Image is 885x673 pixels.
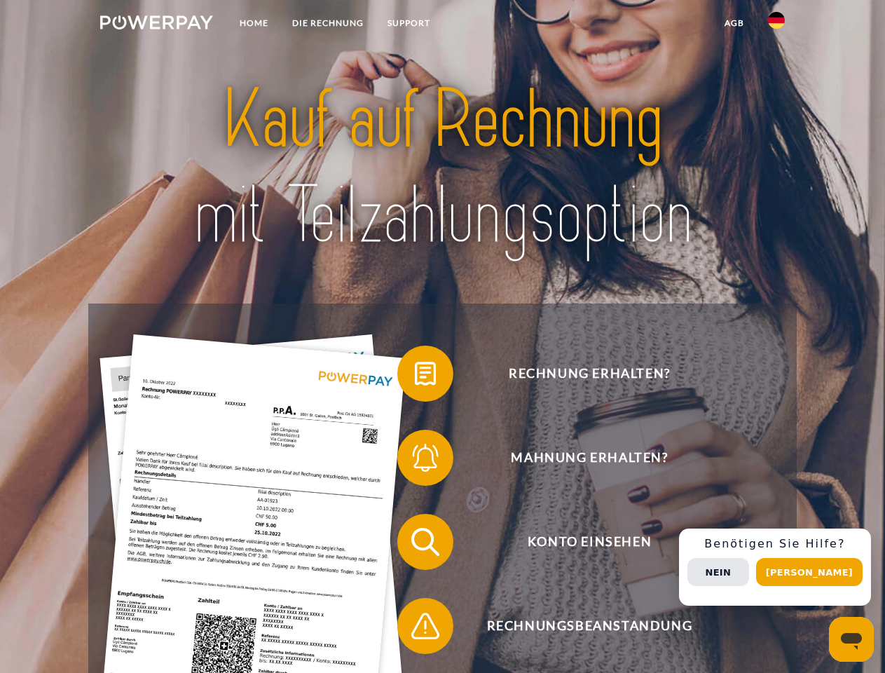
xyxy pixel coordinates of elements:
a: Home [228,11,280,36]
span: Konto einsehen [418,514,761,570]
img: qb_bill.svg [408,356,443,391]
button: Nein [687,558,749,586]
h3: Benötigen Sie Hilfe? [687,537,863,551]
span: Rechnungsbeanstandung [418,598,761,654]
span: Rechnung erhalten? [418,346,761,402]
img: de [768,12,785,29]
a: agb [713,11,756,36]
a: DIE RECHNUNG [280,11,376,36]
button: Rechnungsbeanstandung [397,598,762,654]
img: qb_warning.svg [408,609,443,644]
span: Mahnung erhalten? [418,430,761,486]
img: title-powerpay_de.svg [134,67,751,268]
button: [PERSON_NAME] [756,558,863,586]
div: Schnellhilfe [679,529,871,606]
img: qb_search.svg [408,524,443,559]
button: Rechnung erhalten? [397,346,762,402]
a: SUPPORT [376,11,442,36]
img: logo-powerpay-white.svg [100,15,213,29]
iframe: Schaltfläche zum Öffnen des Messaging-Fensters [829,617,874,662]
img: qb_bell.svg [408,440,443,475]
button: Mahnung erhalten? [397,430,762,486]
button: Konto einsehen [397,514,762,570]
